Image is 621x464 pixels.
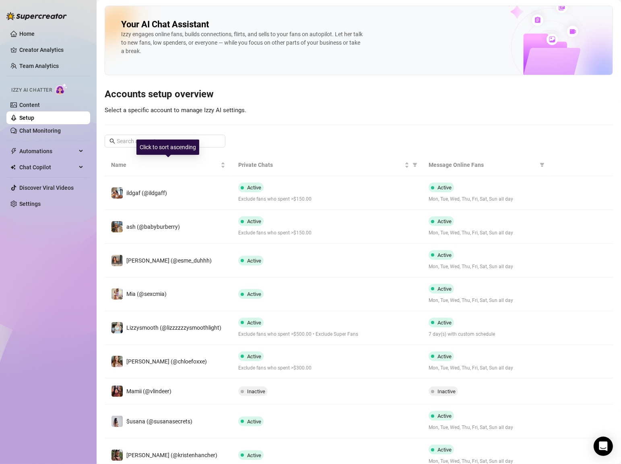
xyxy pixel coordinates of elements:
[429,364,543,372] span: Mon, Tue, Wed, Thu, Fri, Sat, Sun all day
[19,145,76,158] span: Automations
[19,201,41,207] a: Settings
[109,138,115,144] span: search
[247,452,261,458] span: Active
[437,218,452,224] span: Active
[238,364,416,372] span: Exclude fans who spent >$300.00
[11,86,52,94] span: Izzy AI Chatter
[111,450,123,461] img: Kristen (@kristenhancher)
[429,331,543,338] span: 7 day(s) with custom schedule
[126,257,212,264] span: [PERSON_NAME] (@esme_duhhh)
[411,159,419,171] span: filter
[238,195,416,203] span: Exclude fans who spent >$150.00
[111,386,123,397] img: Mamii (@vlindeer)
[121,30,363,55] div: Izzy engages online fans, builds connections, flirts, and sells to your fans on autopilot. Let he...
[429,297,543,304] span: Mon, Tue, Wed, Thu, Fri, Sat, Sun all day
[238,229,416,237] span: Exclude fans who spent >$150.00
[126,190,167,196] span: ildgaf (@ildgaff)
[238,160,403,169] span: Private Chats
[126,358,207,365] span: [PERSON_NAME] (@chloefoxxe)
[117,137,214,146] input: Search account
[429,160,536,169] span: Message Online Fans
[413,162,417,167] span: filter
[105,154,232,176] th: Name
[6,12,67,20] img: logo-BBDzfeDw.svg
[111,322,123,333] img: Lizzysmooth (@lizzzzzzysmoothlight)
[437,447,452,453] span: Active
[19,161,76,174] span: Chat Copilot
[238,331,416,338] span: Exclude fans who spent >$500.00 • Exclude Super Fans
[10,148,17,154] span: thunderbolt
[19,63,59,69] a: Team Analytics
[247,388,265,394] span: Inactive
[429,424,543,431] span: Mon, Tue, Wed, Thu, Fri, Sat, Sun all day
[111,356,123,367] img: Chloe (@chloefoxxe)
[19,115,34,121] a: Setup
[111,221,123,232] img: ash (@babyburberry)
[437,252,452,258] span: Active
[437,286,452,292] span: Active
[247,320,261,326] span: Active
[111,288,123,300] img: Mia (@sexcmia)
[19,102,40,108] a: Content
[437,413,452,419] span: Active
[121,19,209,30] h2: Your AI Chat Assistant
[111,160,219,169] span: Name
[111,255,123,266] img: Esmeralda (@esme_duhhh)
[19,127,61,134] a: Chat Monitoring
[126,224,180,230] span: ash (@babyburberry)
[126,324,221,331] span: Lizzysmooth (@lizzzzzzysmoothlight)
[247,258,261,264] span: Active
[429,263,543,271] span: Mon, Tue, Wed, Thu, Fri, Sat, Sun all day
[437,185,452,191] span: Active
[247,419,261,425] span: Active
[247,218,261,224] span: Active
[136,140,199,155] div: Click to sort ascending
[105,107,246,114] span: Select a specific account to manage Izzy AI settings.
[437,353,452,359] span: Active
[105,88,613,101] h3: Accounts setup overview
[126,291,167,297] span: Mia (@sexcmia)
[126,452,217,458] span: [PERSON_NAME] (@kristenhancher)
[55,83,68,95] img: AI Chatter
[126,418,192,425] span: $usana (@susanasecrets)
[594,437,613,456] div: Open Intercom Messenger
[437,388,456,394] span: Inactive
[19,43,84,56] a: Creator Analytics
[111,187,123,199] img: ildgaf (@ildgaff)
[437,320,452,326] span: Active
[19,31,35,37] a: Home
[540,162,545,167] span: filter
[126,388,171,394] span: Mamii (@vlindeer)
[247,185,261,191] span: Active
[232,154,423,176] th: Private Chats
[111,416,123,427] img: $usana (@susanasecrets)
[429,195,543,203] span: Mon, Tue, Wed, Thu, Fri, Sat, Sun all day
[247,353,261,359] span: Active
[538,159,546,171] span: filter
[429,229,543,237] span: Mon, Tue, Wed, Thu, Fri, Sat, Sun all day
[247,291,261,297] span: Active
[19,185,74,191] a: Discover Viral Videos
[10,164,16,170] img: Chat Copilot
